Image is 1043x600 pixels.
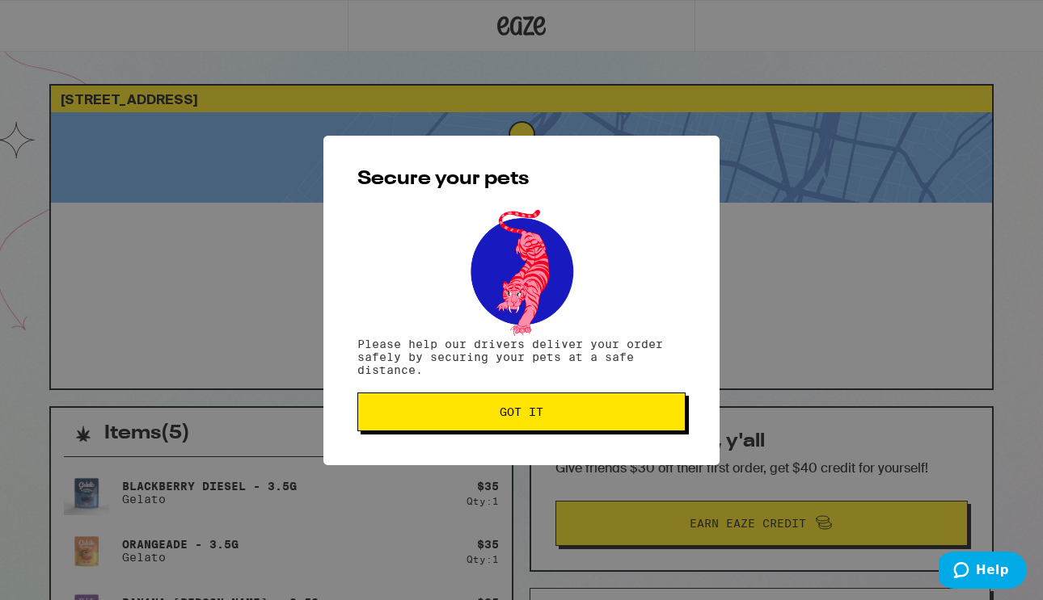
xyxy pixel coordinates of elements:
img: pets [455,205,588,338]
h2: Secure your pets [357,170,686,189]
span: Got it [500,406,543,417]
iframe: Opens a widget where you can find more information [939,552,1027,592]
button: Got it [357,392,686,431]
p: Please help our drivers deliver your order safely by securing your pets at a safe distance. [357,338,686,376]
